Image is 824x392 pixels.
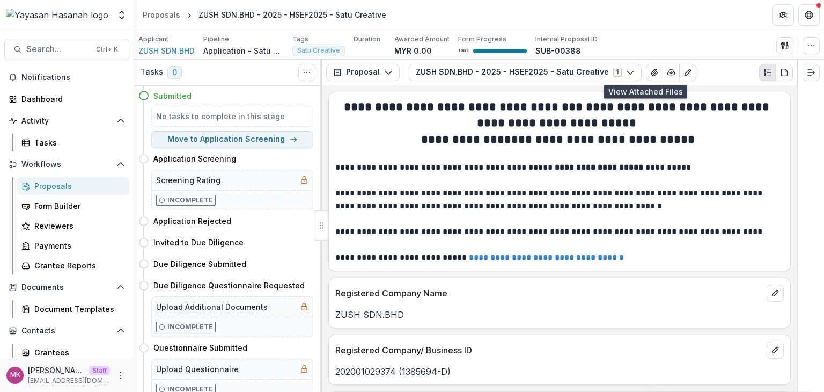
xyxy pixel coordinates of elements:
h4: Questionnaire Submitted [153,342,247,353]
span: Satu Creative [297,47,340,54]
button: Open Contacts [4,322,129,339]
p: SUB-00388 [535,45,581,56]
img: Yayasan Hasanah logo [6,9,108,21]
button: Open Workflows [4,156,129,173]
p: Tags [292,34,308,44]
a: Reviewers [17,217,129,235]
div: Dashboard [21,93,121,105]
button: PDF view [776,64,793,81]
a: Document Templates [17,300,129,318]
button: edit [767,342,784,359]
div: Proposals [34,180,121,192]
button: More [114,369,127,382]
button: Open Documents [4,279,129,296]
a: Tasks [17,134,129,151]
span: Workflows [21,160,112,169]
h4: Submitted [153,90,192,101]
button: Expand right [803,64,820,81]
button: Partners [772,4,794,26]
div: Grantee Reports [34,260,121,271]
p: 202001029374 (1385694-D) [335,365,784,378]
button: Move to Application Screening [151,131,313,148]
h4: Application Rejected [153,215,231,227]
a: ZUSH SDN.BHD [138,45,195,56]
p: Awarded Amount [394,34,450,44]
h4: Due Diligence Submitted [153,258,246,270]
span: Contacts [21,326,112,336]
button: Open entity switcher [114,4,129,26]
button: Get Help [798,4,820,26]
p: Applicant [138,34,168,44]
p: Application - Satu Creative [203,45,284,56]
p: Form Progress [458,34,506,44]
p: [PERSON_NAME] [28,365,85,376]
nav: breadcrumb [138,7,391,23]
div: Tasks [34,137,121,148]
p: Registered Company/ Business ID [335,344,762,357]
p: ZUSH SDN.BHD [335,308,784,321]
div: Payments [34,240,121,251]
a: Proposals [138,7,185,23]
button: Proposal [326,64,400,81]
p: Registered Company Name [335,287,762,300]
span: Notifications [21,73,125,82]
p: Staff [89,366,110,375]
p: Duration [354,34,380,44]
h4: Due Diligence Questionnaire Requested [153,280,305,291]
a: Payments [17,237,129,255]
p: [EMAIL_ADDRESS][DOMAIN_NAME] [28,376,110,386]
div: ZUSH SDN.BHD - 2025 - HSEF2025 - Satu Creative [198,9,386,20]
a: Grantee Reports [17,257,129,274]
button: Notifications [4,69,129,86]
button: ZUSH SDN.BHD - 2025 - HSEF2025 - Satu Creative1 [409,64,642,81]
div: Mahesh Kumar [10,372,20,379]
h5: Upload Questionnaire [156,364,239,375]
span: Activity [21,117,112,126]
h4: Invited to Due Diligence [153,237,244,248]
a: Grantees [17,344,129,361]
span: Search... [26,44,90,54]
button: Plaintext view [759,64,776,81]
h4: Application Screening [153,153,236,164]
div: Proposals [143,9,180,20]
button: edit [767,285,784,302]
p: Internal Proposal ID [535,34,598,44]
h5: Upload Additional Documents [156,301,268,313]
h5: No tasks to complete in this stage [156,111,308,122]
h5: Screening Rating [156,175,220,186]
div: Form Builder [34,200,121,212]
div: Ctrl + K [94,43,120,55]
span: Documents [21,283,112,292]
p: Pipeline [203,34,229,44]
button: Search... [4,39,129,60]
button: View Attached Files [646,64,663,81]
button: Edit as form [679,64,696,81]
div: Document Templates [34,303,121,315]
a: Proposals [17,177,129,195]
div: Reviewers [34,220,121,231]
p: MYR 0.00 [394,45,432,56]
p: Incomplete [167,322,213,332]
a: Form Builder [17,197,129,215]
div: Grantees [34,347,121,358]
h3: Tasks [141,68,163,77]
p: Incomplete [167,195,213,205]
a: Dashboard [4,90,129,108]
button: Toggle View Cancelled Tasks [298,64,315,81]
span: 0 [167,66,182,79]
button: Open Activity [4,112,129,129]
p: 100 % [458,47,469,55]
